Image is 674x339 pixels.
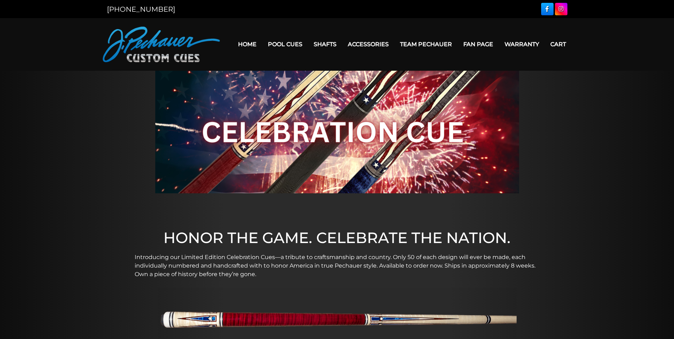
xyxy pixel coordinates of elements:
[545,35,572,53] a: Cart
[135,253,540,279] p: Introducing our Limited Edition Celebration Cues—a tribute to craftsmanship and country. Only 50 ...
[499,35,545,53] a: Warranty
[308,35,342,53] a: Shafts
[262,35,308,53] a: Pool Cues
[394,35,458,53] a: Team Pechauer
[458,35,499,53] a: Fan Page
[103,27,220,62] img: Pechauer Custom Cues
[342,35,394,53] a: Accessories
[232,35,262,53] a: Home
[107,5,175,14] a: [PHONE_NUMBER]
